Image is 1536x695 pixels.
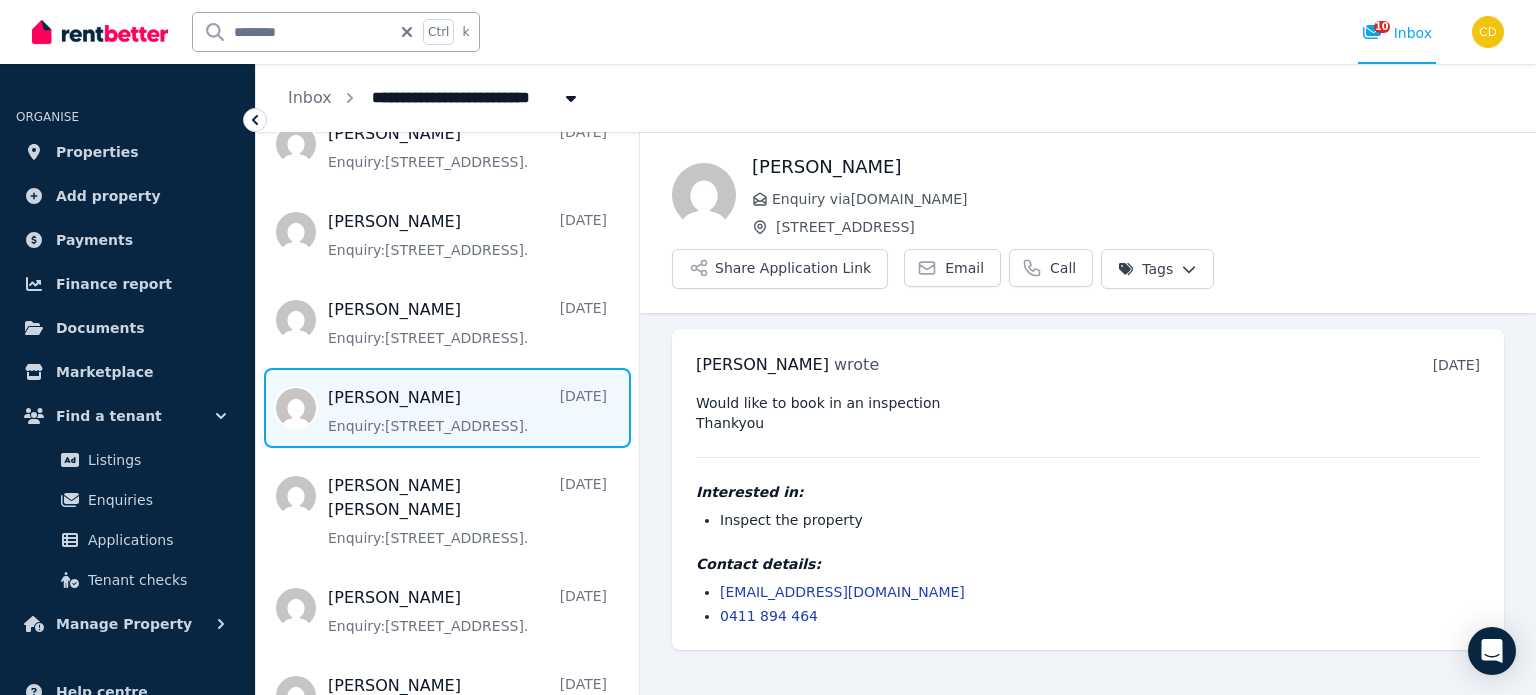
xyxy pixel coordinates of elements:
[16,396,239,436] button: Find a tenant
[720,584,965,600] a: [EMAIL_ADDRESS][DOMAIN_NAME]
[945,258,984,278] span: Email
[88,528,223,552] span: Applications
[16,308,239,348] a: Documents
[462,24,469,40] span: k
[24,520,231,560] a: Applications
[720,608,818,624] a: 0411 894 464
[696,355,829,374] span: [PERSON_NAME]
[16,220,239,260] a: Payments
[696,393,1480,433] pre: Would like to book in an inspection Thankyou
[32,17,168,47] img: RentBetter
[16,110,79,124] span: ORGANISE
[24,480,231,520] a: Enquiries
[16,176,239,216] a: Add property
[16,352,239,392] a: Marketplace
[16,132,239,172] a: Properties
[56,316,145,340] span: Documents
[776,217,1504,237] span: [STREET_ADDRESS]
[328,474,607,548] a: [PERSON_NAME] [PERSON_NAME][DATE]Enquiry:[STREET_ADDRESS].
[56,272,172,296] span: Finance report
[56,612,192,636] span: Manage Property
[752,153,1504,181] h1: [PERSON_NAME]
[1374,21,1390,33] span: 10
[16,604,239,644] button: Manage Property
[696,554,1480,574] h4: Contact details:
[256,64,613,132] nav: Breadcrumb
[88,448,223,472] span: Listings
[696,482,1480,502] h4: Interested in:
[1101,249,1214,289] button: Tags
[1362,23,1432,43] div: Inbox
[904,249,1001,287] a: Email
[328,586,607,636] a: [PERSON_NAME][DATE]Enquiry:[STREET_ADDRESS].
[328,386,607,436] a: [PERSON_NAME][DATE]Enquiry:[STREET_ADDRESS].
[1433,357,1480,373] time: [DATE]
[328,122,607,172] a: [PERSON_NAME][DATE]Enquiry:[STREET_ADDRESS].
[56,140,139,164] span: Properties
[56,360,153,384] span: Marketplace
[834,355,879,374] span: wrote
[88,568,223,592] span: Tenant checks
[720,510,1480,530] li: Inspect the property
[24,440,231,480] a: Listings
[1050,258,1076,278] span: Call
[328,298,607,348] a: [PERSON_NAME][DATE]Enquiry:[STREET_ADDRESS].
[772,189,1504,209] span: Enquiry via [DOMAIN_NAME]
[24,560,231,600] a: Tenant checks
[1118,259,1173,279] span: Tags
[1009,249,1093,287] a: Call
[16,264,239,304] a: Finance report
[1468,627,1516,675] div: Open Intercom Messenger
[328,210,607,260] a: [PERSON_NAME][DATE]Enquiry:[STREET_ADDRESS].
[56,184,161,208] span: Add property
[672,249,888,289] button: Share Application Link
[672,163,736,227] img: Caitlin Fitzsimmons
[88,488,223,512] span: Enquiries
[288,88,332,107] a: Inbox
[423,19,454,45] span: Ctrl
[56,404,162,428] span: Find a tenant
[1472,16,1504,48] img: Chris Dimitropoulos
[56,228,133,252] span: Payments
